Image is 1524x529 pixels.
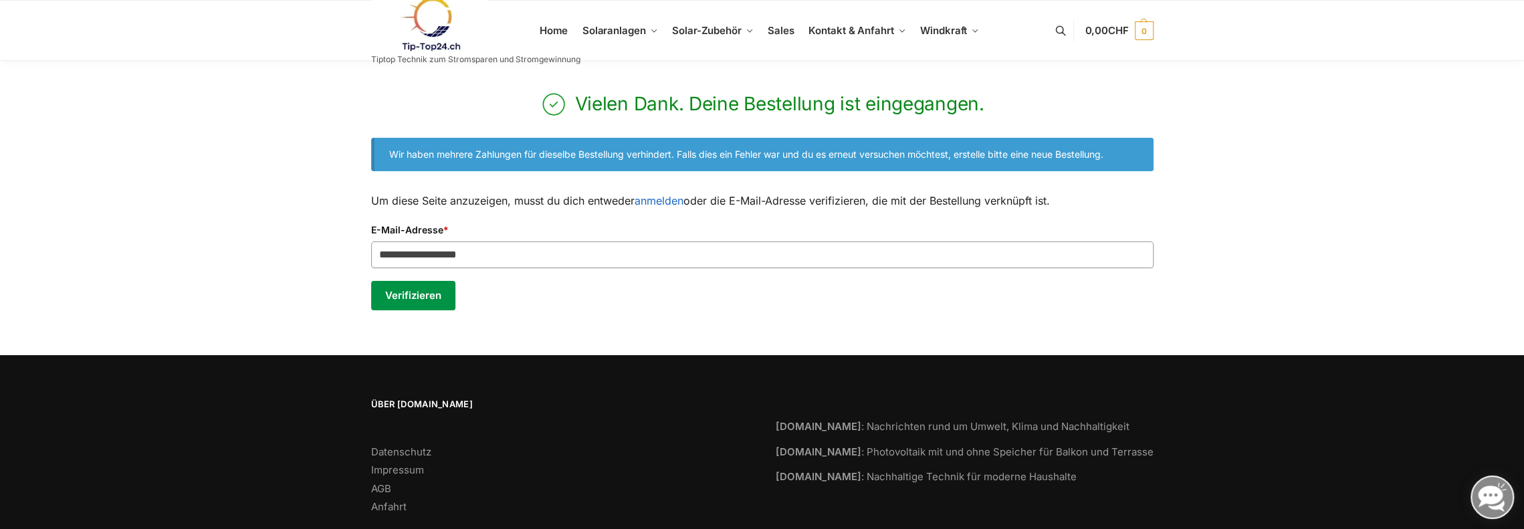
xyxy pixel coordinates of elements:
a: 0,00CHF 0 [1085,11,1153,51]
a: Solaranlagen [576,1,663,61]
a: Impressum [371,463,424,476]
strong: [DOMAIN_NAME] [776,445,861,458]
a: Kontakt & Anfahrt [803,1,911,61]
a: Solar-Zubehör [667,1,759,61]
span: 0 [1135,21,1154,40]
div: Wir haben mehrere Zahlungen für dieselbe Bestellung verhindert. Falls dies ein Fehler war und du ... [371,138,1154,171]
p: Um diese Seite anzuzeigen, musst du dich entweder oder die E-Mail-Adresse verifizieren, die mit d... [371,193,1154,210]
strong: [DOMAIN_NAME] [776,420,861,433]
a: Sales [762,1,800,61]
a: anmelden [635,194,683,207]
a: AGB [371,482,391,495]
span: Sales [768,24,794,37]
strong: [DOMAIN_NAME] [776,470,861,483]
span: Windkraft [920,24,967,37]
a: [DOMAIN_NAME]: Nachrichten rund um Umwelt, Klima und Nachhaltigkeit [776,420,1129,433]
button: Verifizieren [371,281,455,310]
p: Vielen Dank. Deine Bestellung ist eingegangen. [371,89,1154,119]
label: E-Mail-Adresse [371,223,1154,237]
a: [DOMAIN_NAME]: Nachhaltige Technik für moderne Haushalte [776,470,1077,483]
a: Anfahrt [371,500,407,513]
a: Windkraft [915,1,985,61]
span: Solaranlagen [582,24,646,37]
span: CHF [1108,24,1129,37]
p: Tiptop Technik zum Stromsparen und Stromgewinnung [371,56,580,64]
span: 0,00 [1085,24,1128,37]
a: Datenschutz [371,445,431,458]
span: Über [DOMAIN_NAME] [371,398,749,411]
a: [DOMAIN_NAME]: Photovoltaik mit und ohne Speicher für Balkon und Terrasse [776,445,1154,458]
span: Kontakt & Anfahrt [808,24,893,37]
span: Solar-Zubehör [672,24,742,37]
